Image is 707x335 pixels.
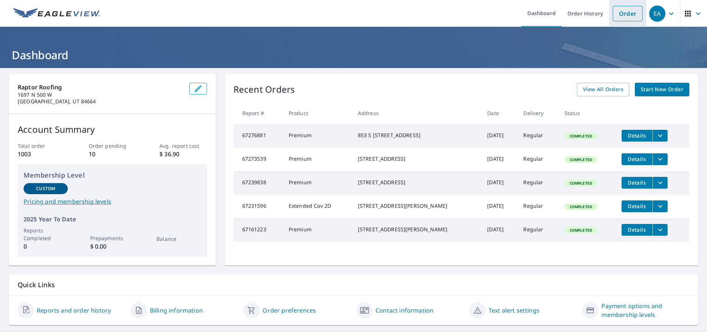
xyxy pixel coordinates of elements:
[577,83,629,96] a: View All Orders
[89,142,136,150] p: Order pending
[517,195,558,218] td: Regular
[283,102,352,124] th: Product
[24,215,201,224] p: 2025 Year To Date
[24,197,201,206] a: Pricing and membership levels
[622,224,653,236] button: detailsBtn-67161223
[36,185,55,192] p: Custom
[233,218,283,242] td: 67161223
[653,153,668,165] button: filesDropdownBtn-67273539
[358,179,475,186] div: [STREET_ADDRESS]
[622,177,653,189] button: detailsBtn-67239838
[283,124,352,147] td: Premium
[559,102,616,124] th: Status
[13,8,100,19] img: EV Logo
[376,306,433,315] a: Contact information
[481,102,517,124] th: Date
[159,142,207,150] p: Avg. report cost
[18,280,689,289] p: Quick Links
[233,124,283,147] td: 67276881
[18,123,207,136] p: Account Summary
[159,150,207,158] p: $ 36.90
[358,226,475,233] div: [STREET_ADDRESS][PERSON_NAME]
[635,83,689,96] a: Start New Order
[263,306,316,315] a: Order preferences
[233,171,283,195] td: 67239838
[649,6,665,22] div: EA
[626,179,648,186] span: Details
[517,147,558,171] td: Regular
[18,83,183,92] p: Raptor Roofing
[517,124,558,147] td: Regular
[601,302,689,319] a: Payment options and membership levels
[233,102,283,124] th: Report #
[653,224,668,236] button: filesDropdownBtn-67161223
[37,306,111,315] a: Reports and order history
[653,130,668,142] button: filesDropdownBtn-67276881
[565,157,597,162] span: Completed
[517,102,558,124] th: Delivery
[626,226,648,233] span: Details
[358,155,475,163] div: [STREET_ADDRESS]
[641,85,683,94] span: Start New Order
[18,92,183,98] p: 1697 N 500 W
[626,132,648,139] span: Details
[565,133,597,139] span: Completed
[358,202,475,210] div: [STREET_ADDRESS][PERSON_NAME]
[481,124,517,147] td: [DATE]
[90,234,134,242] p: Prepayments
[233,147,283,171] td: 67273539
[18,150,65,158] p: 1003
[613,6,643,21] a: Order
[358,132,475,139] div: 853 S [STREET_ADDRESS]
[565,204,597,209] span: Completed
[481,218,517,242] td: [DATE]
[283,147,352,171] td: Premium
[89,150,136,158] p: 10
[283,171,352,195] td: Premium
[481,171,517,195] td: [DATE]
[517,218,558,242] td: Regular
[352,102,481,124] th: Address
[622,200,653,212] button: detailsBtn-67231596
[626,203,648,210] span: Details
[583,85,623,94] span: View All Orders
[24,242,68,251] p: 0
[18,142,65,150] p: Total order
[150,306,203,315] a: Billing information
[489,306,539,315] a: Text alert settings
[565,228,597,233] span: Completed
[653,177,668,189] button: filesDropdownBtn-67239838
[90,242,134,251] p: $ 0.00
[233,83,295,96] p: Recent Orders
[24,170,201,180] p: Membership Level
[283,218,352,242] td: Premium
[481,195,517,218] td: [DATE]
[9,47,698,63] h1: Dashboard
[156,235,201,243] p: Balance
[24,227,68,242] p: Reports Completed
[622,130,653,142] button: detailsBtn-67276881
[233,195,283,218] td: 67231596
[283,195,352,218] td: Extended Cov 2D
[626,156,648,163] span: Details
[622,153,653,165] button: detailsBtn-67273539
[517,171,558,195] td: Regular
[18,98,183,105] p: [GEOGRAPHIC_DATA], UT 84664
[481,147,517,171] td: [DATE]
[565,181,597,186] span: Completed
[653,200,668,212] button: filesDropdownBtn-67231596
